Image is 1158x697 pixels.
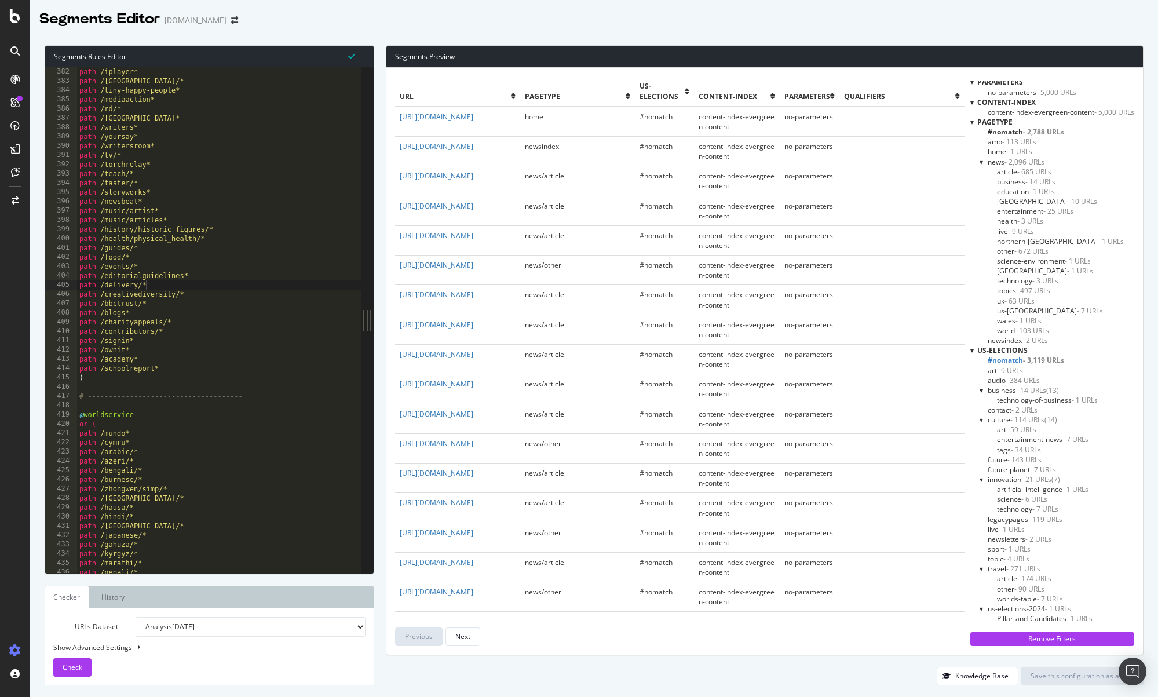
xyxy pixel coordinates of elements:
span: - 2 URLs [1011,405,1038,415]
span: content-index-evergreen-content [699,498,775,517]
span: content-index-evergreen-content [699,439,775,458]
button: Remove Filters [970,632,1134,646]
div: 430 [45,512,77,521]
div: 390 [45,141,77,151]
div: 417 [45,392,77,401]
span: content-index-evergreen-content [699,379,775,399]
span: - 685 URLs [1017,167,1051,177]
div: 396 [45,197,77,206]
span: news/article [525,320,564,330]
span: no-parameters [784,379,833,389]
span: - 5,000 URLs [1094,107,1134,117]
div: 436 [45,568,77,577]
span: #nomatch [640,557,673,567]
span: Click to filter us-elections on #nomatch [988,355,1064,365]
span: no-parameters [784,320,833,330]
span: Click to filter pagetype on news/health [997,216,1043,226]
a: [URL][DOMAIN_NAME] [400,141,473,151]
span: no-parameters [784,171,833,181]
span: content-index [977,97,1036,107]
span: no-parameters [784,260,833,270]
div: 402 [45,253,77,262]
span: no-parameters [784,468,833,478]
span: news/article [525,171,564,181]
span: content-index-evergreen-content [699,112,775,132]
span: content-index-evergreen-content [699,231,775,250]
span: - 1 URLs [999,524,1025,534]
span: no-parameters [784,141,833,151]
a: [URL][DOMAIN_NAME] [400,201,473,211]
a: [URL][DOMAIN_NAME] [400,439,473,448]
span: - 3 URLs [1017,216,1043,226]
a: [URL][DOMAIN_NAME] [400,349,473,359]
span: us-elections [977,345,1028,355]
a: [URL][DOMAIN_NAME] [400,112,473,122]
span: no-parameters [784,409,833,419]
span: - 271 URLs [1006,564,1040,574]
div: Remove Filters [977,634,1127,644]
span: Click to filter pagetype on newsindex [988,335,1048,345]
span: Click to filter us-elections on innovation/technology [997,504,1058,514]
span: - 1 URLs [1015,316,1042,326]
span: #nomatch [640,260,673,270]
span: no-parameters [784,587,833,597]
span: Parameters [977,77,1023,87]
div: 397 [45,206,77,216]
span: - 1 URLs [1066,614,1093,623]
span: Click to filter us-elections on topic [988,554,1029,564]
span: news/article [525,231,564,240]
span: - 9 URLs [997,366,1023,375]
span: Click to filter us-elections on legacypages [988,514,1062,524]
a: [URL][DOMAIN_NAME] [400,290,473,300]
div: 426 [45,475,77,484]
span: no-parameters [784,290,833,300]
span: #nomatch [640,616,673,626]
span: Click to filter pagetype on news and its children [988,157,1044,167]
span: - 7 URLs [1032,504,1058,514]
span: - 113 URLs [1002,137,1036,147]
span: Click to filter us-elections on business [1046,385,1059,395]
span: content-index-evergreen-content [699,349,775,369]
span: content-index [699,92,770,101]
div: 406 [45,290,77,299]
span: #nomatch [640,320,673,330]
div: 409 [45,318,77,327]
span: news/other [525,260,561,270]
span: Click to filter pagetype on home [988,147,1032,156]
span: - 4 URLs [1003,554,1029,564]
span: Click to filter us-elections on us-elections-2024 and its children [988,604,1071,614]
span: Click to filter us-elections on art [988,366,1023,375]
span: #nomatch [640,498,673,508]
span: Click to filter us-elections on culture/tags [997,445,1041,455]
a: [URL][DOMAIN_NAME] [400,379,473,389]
button: Knowledge Base [937,667,1018,685]
span: us-elections [640,81,685,101]
div: 411 [45,336,77,345]
span: news/article [525,201,564,211]
a: [URL][DOMAIN_NAME] [400,557,473,567]
span: Click to filter pagetype on news/education [997,187,1055,196]
span: content-index-evergreen-content [699,171,775,191]
span: Click to filter us-elections on travel and its children [988,564,1040,574]
span: #nomatch [640,379,673,389]
span: Click to filter us-elections on sport [988,544,1031,554]
div: 429 [45,503,77,512]
span: - 384 URLs [1006,375,1040,385]
div: 412 [45,345,77,355]
div: 423 [45,447,77,457]
span: Click to filter us-elections on innovation [1051,475,1060,484]
span: content-index-evergreen-content [699,587,775,607]
a: [URL][DOMAIN_NAME] [400,587,473,597]
span: Click to filter us-elections on innovation/artificial-intelligence [997,484,1088,494]
span: Click to filter us-elections on newsletters [988,534,1051,544]
a: [URL][DOMAIN_NAME] [400,320,473,330]
span: no-parameters [784,557,833,567]
span: no-parameters [784,201,833,211]
a: [URL][DOMAIN_NAME] [400,260,473,270]
span: - 14 URLs [1025,177,1055,187]
a: [URL][DOMAIN_NAME] [400,231,473,240]
span: content-index-evergreen-content [699,201,775,221]
div: 400 [45,234,77,243]
div: 431 [45,521,77,531]
div: 384 [45,86,77,95]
